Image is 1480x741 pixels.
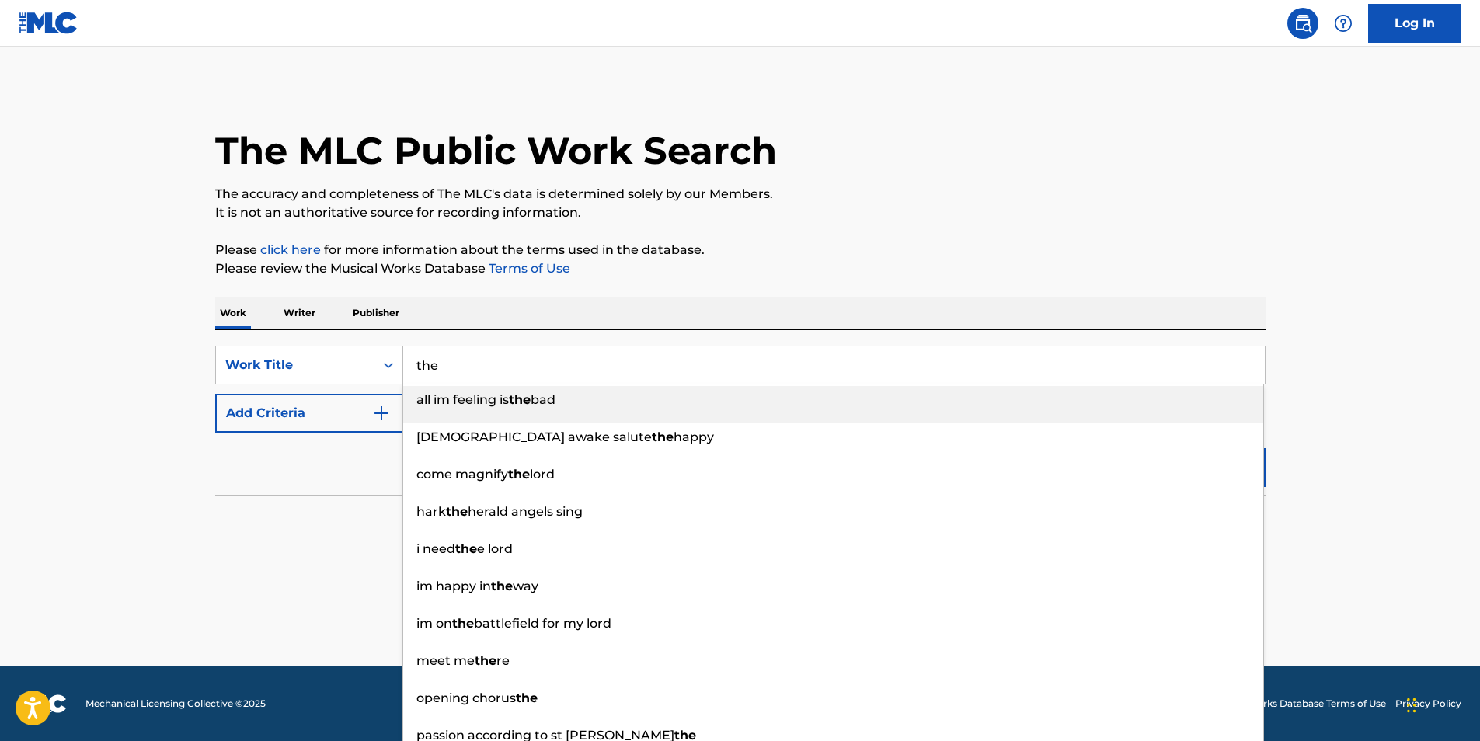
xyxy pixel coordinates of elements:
[215,394,403,433] button: Add Criteria
[1287,8,1318,39] a: Public Search
[1407,682,1416,729] div: Drag
[1402,666,1480,741] iframe: Chat Widget
[530,467,555,482] span: lord
[1334,14,1353,33] img: help
[416,467,508,482] span: come magnify
[477,541,513,556] span: e lord
[496,653,510,668] span: re
[491,579,513,593] strong: the
[215,241,1266,259] p: Please for more information about the terms used in the database.
[468,504,583,519] span: herald angels sing
[215,185,1266,204] p: The accuracy and completeness of The MLC's data is determined solely by our Members.
[486,261,570,276] a: Terms of Use
[19,12,78,34] img: MLC Logo
[508,467,530,482] strong: the
[372,404,391,423] img: 9d2ae6d4665cec9f34b9.svg
[279,297,320,329] p: Writer
[416,653,475,668] span: meet me
[416,616,452,631] span: im on
[455,541,477,556] strong: the
[225,356,365,374] div: Work Title
[416,392,509,407] span: all im feeling is
[509,392,531,407] strong: the
[652,430,674,444] strong: the
[416,541,455,556] span: i need
[513,579,538,593] span: way
[1294,14,1312,33] img: search
[1210,697,1386,711] a: Musical Works Database Terms of Use
[516,691,538,705] strong: the
[475,653,496,668] strong: the
[1368,4,1461,43] a: Log In
[260,242,321,257] a: click here
[446,504,468,519] strong: the
[85,697,266,711] span: Mechanical Licensing Collective © 2025
[215,127,777,174] h1: The MLC Public Work Search
[215,346,1266,495] form: Search Form
[674,430,714,444] span: happy
[1395,697,1461,711] a: Privacy Policy
[452,616,474,631] strong: the
[416,430,652,444] span: [DEMOGRAPHIC_DATA] awake salute
[348,297,404,329] p: Publisher
[19,694,67,713] img: logo
[215,297,251,329] p: Work
[1328,8,1359,39] div: Help
[416,691,516,705] span: opening chorus
[215,204,1266,222] p: It is not an authoritative source for recording information.
[531,392,555,407] span: bad
[416,504,446,519] span: hark
[215,259,1266,278] p: Please review the Musical Works Database
[474,616,611,631] span: battlefield for my lord
[416,579,491,593] span: im happy in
